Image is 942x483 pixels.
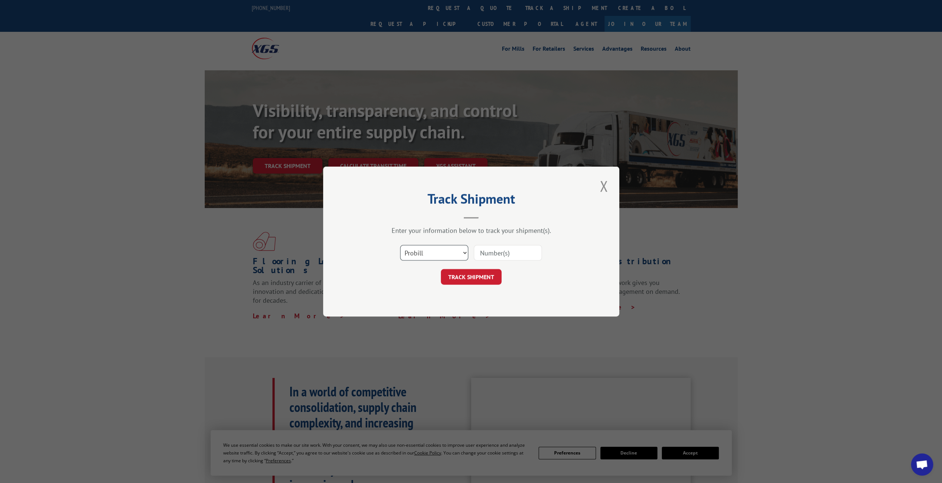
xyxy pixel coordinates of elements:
[911,453,933,476] a: Open chat
[360,194,582,208] h2: Track Shipment
[474,245,542,261] input: Number(s)
[597,176,610,196] button: Close modal
[360,226,582,235] div: Enter your information below to track your shipment(s).
[441,269,502,285] button: TRACK SHIPMENT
